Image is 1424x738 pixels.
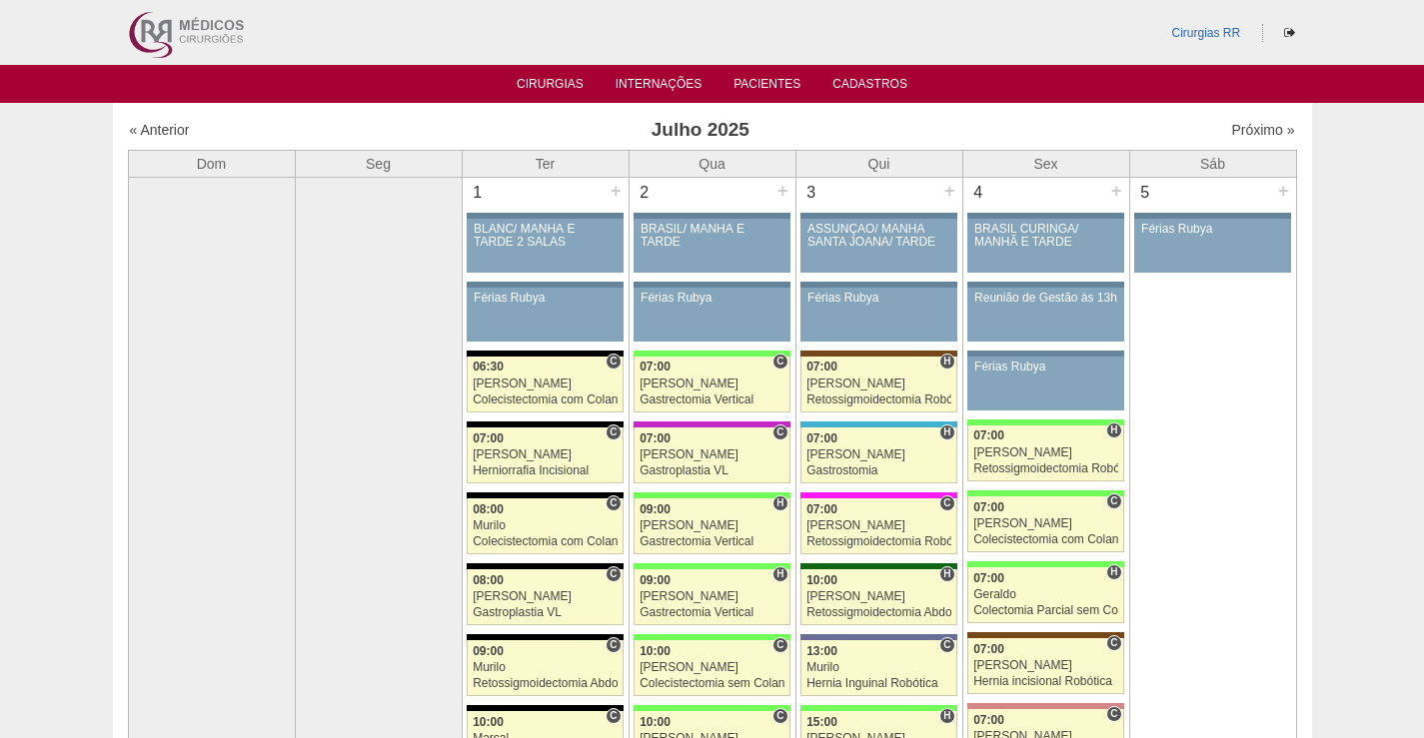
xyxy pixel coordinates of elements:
div: Key: Brasil [967,490,1123,496]
span: Consultório [939,637,954,653]
div: Colecistectomia com Colangiografia VL [473,535,618,548]
a: C 07:00 [PERSON_NAME] Gastroplastia VL [634,427,789,483]
div: BRASIL/ MANHÃ E TARDE [641,223,783,249]
div: Key: Brasil [634,634,789,640]
a: Cadastros [832,77,907,97]
div: 3 [796,178,827,208]
span: Consultório [606,424,621,440]
div: Key: Aviso [800,282,956,288]
div: Key: Brasil [634,351,789,357]
div: Key: Neomater [800,421,956,427]
th: Qui [795,150,962,177]
div: Key: Santa Maria [800,563,956,569]
th: Sex [962,150,1129,177]
a: BRASIL/ MANHÃ E TARDE [634,219,789,273]
div: [PERSON_NAME] [640,448,784,461]
a: C 07:00 [PERSON_NAME] Colecistectomia com Colangiografia VL [967,496,1123,552]
span: 07:00 [973,713,1004,727]
div: Key: Blanc [467,634,623,640]
span: Consultório [939,495,954,511]
div: [PERSON_NAME] [640,377,784,390]
span: Consultório [606,354,621,369]
div: ASSUNÇÃO/ MANHÃ SANTA JOANA/ TARDE [807,223,950,249]
a: « Anterior [130,122,190,138]
div: [PERSON_NAME] [973,446,1118,459]
span: Consultório [1106,493,1121,509]
div: Retossigmoidectomia Abdominal VL [806,606,951,619]
div: Hernia Inguinal Robótica [806,677,951,690]
a: H 09:00 [PERSON_NAME] Gastrectomia Vertical [634,498,789,554]
span: Consultório [606,708,621,724]
a: Próximo » [1231,122,1294,138]
span: 10:00 [640,644,671,658]
div: Key: Aviso [467,282,623,288]
a: Férias Rubya [467,288,623,342]
a: C 06:30 [PERSON_NAME] Colecistectomia com Colangiografia VL [467,357,623,412]
a: Férias Rubya [967,357,1123,410]
div: Herniorrafia Incisional [473,464,618,477]
span: Hospital [1106,564,1121,580]
span: 07:00 [806,502,837,516]
div: Férias Rubya [641,292,783,305]
div: Férias Rubya [474,292,617,305]
a: H 10:00 [PERSON_NAME] Retossigmoidectomia Abdominal VL [800,569,956,625]
div: Reunião de Gestão às 13h [974,292,1117,305]
span: 15:00 [806,715,837,729]
div: [PERSON_NAME] [473,377,618,390]
div: Key: Aviso [800,213,956,219]
div: Key: Aviso [634,282,789,288]
div: [PERSON_NAME] [806,519,951,532]
a: C 10:00 [PERSON_NAME] Colecistectomia sem Colangiografia VL [634,640,789,696]
a: C 08:00 [PERSON_NAME] Gastroplastia VL [467,569,623,625]
span: 07:00 [806,431,837,445]
span: Hospital [939,566,954,582]
div: Retossigmoidectomia Abdominal VL [473,677,618,690]
a: Cirurgias [517,77,584,97]
div: [PERSON_NAME] [806,590,951,603]
div: Key: Brasil [634,563,789,569]
div: [PERSON_NAME] [806,377,951,390]
a: H 09:00 [PERSON_NAME] Gastrectomia Vertical [634,569,789,625]
th: Dom [128,150,295,177]
div: + [608,178,625,204]
div: [PERSON_NAME] [973,517,1118,530]
span: 07:00 [640,431,671,445]
span: Hospital [939,424,954,440]
div: Murilo [806,661,951,674]
span: Hospital [939,708,954,724]
span: 07:00 [973,642,1004,656]
span: Consultório [606,495,621,511]
div: Key: Aviso [967,351,1123,357]
span: 07:00 [973,428,1004,442]
div: Key: Aviso [967,282,1123,288]
span: Consultório [772,424,787,440]
div: Retossigmoidectomia Robótica [806,535,951,548]
i: Sair [1284,27,1295,39]
span: Consultório [772,354,787,369]
a: H 07:00 [PERSON_NAME] Retossigmoidectomia Robótica [800,357,956,412]
div: [PERSON_NAME] [473,590,618,603]
span: 10:00 [806,573,837,587]
div: Colecistectomia com Colangiografia VL [473,393,618,406]
div: Key: Santa Joana [800,351,956,357]
a: C 07:00 [PERSON_NAME] Retossigmoidectomia Robótica [800,498,956,554]
th: Sáb [1129,150,1296,177]
span: 07:00 [806,360,837,373]
span: 10:00 [473,715,504,729]
span: Hospital [772,495,787,511]
div: Key: Brasil [634,705,789,711]
div: Key: Vila Nova Star [800,634,956,640]
div: Key: Aviso [467,213,623,219]
div: 4 [963,178,994,208]
th: Qua [629,150,795,177]
div: Férias Rubya [807,292,950,305]
a: C 07:00 [PERSON_NAME] Hernia incisional Robótica [967,638,1123,694]
span: 09:00 [640,573,671,587]
div: BLANC/ MANHÃ E TARDE 2 SALAS [474,223,617,249]
a: C 09:00 Murilo Retossigmoidectomia Abdominal VL [467,640,623,696]
div: Colecistectomia sem Colangiografia VL [640,677,784,690]
span: 08:00 [473,502,504,516]
span: Consultório [1106,706,1121,722]
a: H 07:00 [PERSON_NAME] Retossigmoidectomia Robótica [967,425,1123,481]
a: C 07:00 [PERSON_NAME] Herniorrafia Incisional [467,427,623,483]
